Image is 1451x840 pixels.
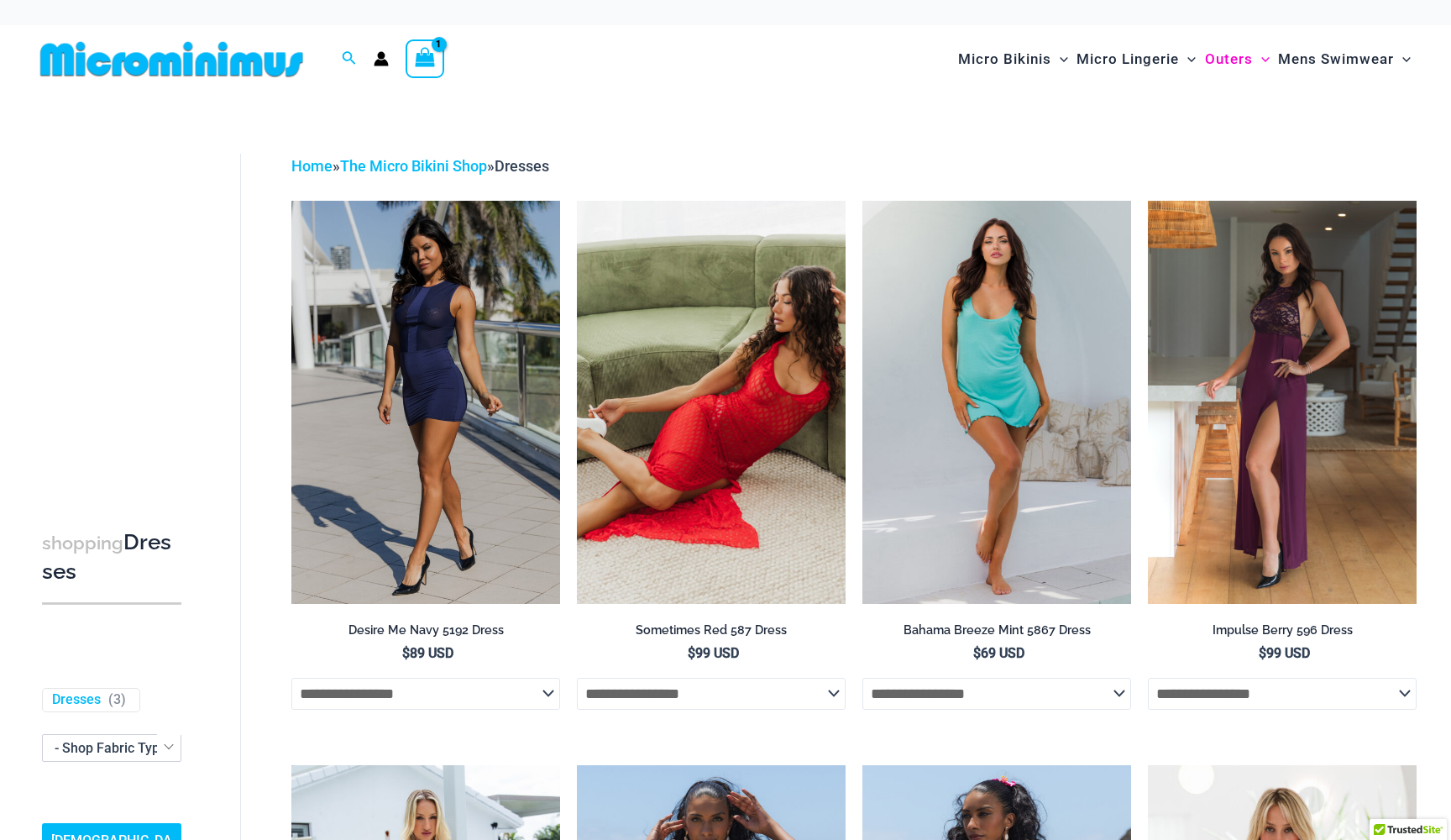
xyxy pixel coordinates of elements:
span: $ [973,645,981,661]
span: » » [291,157,549,175]
img: Desire Me Navy 5192 Dress 11 [291,201,560,604]
a: Sometimes Red 587 Dress [577,622,846,644]
span: $ [688,645,695,661]
a: Home [291,157,333,175]
span: 3 [113,691,121,707]
img: Sometimes Red 587 Dress 10 [577,201,846,604]
span: Micro Lingerie [1076,38,1179,81]
span: Dresses [495,157,549,175]
a: Mens SwimwearMenu ToggleMenu Toggle [1274,34,1415,85]
span: $ [402,645,410,661]
span: - Shop Fabric Type [42,734,181,762]
bdi: 99 USD [688,645,739,661]
span: ( ) [108,691,126,709]
a: Micro LingerieMenu ToggleMenu Toggle [1072,34,1200,85]
nav: Site Navigation [951,31,1417,87]
img: Bahama Breeze Mint 5867 Dress 01 [862,201,1131,604]
a: Search icon link [342,49,357,70]
a: Impulse Berry 596 Dress [1148,622,1417,644]
h3: Dresses [42,528,181,586]
span: Menu Toggle [1179,38,1196,81]
a: Bahama Breeze Mint 5867 Dress 01Bahama Breeze Mint 5867 Dress 03Bahama Breeze Mint 5867 Dress 03 [862,201,1131,604]
bdi: 89 USD [402,645,453,661]
a: Bahama Breeze Mint 5867 Dress [862,622,1131,644]
a: Sometimes Red 587 Dress 10Sometimes Red 587 Dress 09Sometimes Red 587 Dress 09 [577,201,846,604]
span: Mens Swimwear [1278,38,1394,81]
a: Account icon link [374,51,389,66]
a: Desire Me Navy 5192 Dress [291,622,560,644]
h2: Desire Me Navy 5192 Dress [291,622,560,638]
a: Dresses [52,691,101,709]
span: - Shop Fabric Type [55,740,167,756]
a: The Micro Bikini Shop [340,157,487,175]
span: Menu Toggle [1253,38,1270,81]
span: Outers [1205,38,1253,81]
bdi: 69 USD [973,645,1024,661]
a: OutersMenu ToggleMenu Toggle [1201,34,1274,85]
span: $ [1259,645,1266,661]
a: View Shopping Cart, 1 items [406,39,444,78]
img: Impulse Berry 596 Dress 02 [1148,201,1417,604]
span: shopping [42,533,123,554]
h2: Impulse Berry 596 Dress [1148,622,1417,638]
span: Menu Toggle [1051,38,1068,81]
a: Micro BikinisMenu ToggleMenu Toggle [954,34,1072,85]
h2: Sometimes Red 587 Dress [577,622,846,638]
span: - Shop Fabric Type [43,735,181,761]
span: Micro Bikinis [958,38,1051,81]
a: Desire Me Navy 5192 Dress 11Desire Me Navy 5192 Dress 09Desire Me Navy 5192 Dress 09 [291,201,560,604]
iframe: TrustedSite Certified [42,140,193,476]
img: MM SHOP LOGO FLAT [34,40,310,78]
bdi: 99 USD [1259,645,1310,661]
span: Menu Toggle [1394,38,1411,81]
a: Impulse Berry 596 Dress 02Impulse Berry 596 Dress 03Impulse Berry 596 Dress 03 [1148,201,1417,604]
h2: Bahama Breeze Mint 5867 Dress [862,622,1131,638]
